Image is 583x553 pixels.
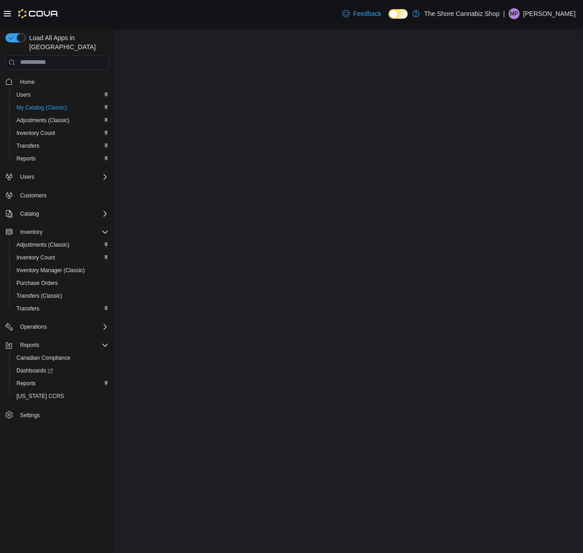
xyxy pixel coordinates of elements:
span: Reports [16,155,36,162]
span: Reports [16,340,109,351]
span: Load All Apps in [GEOGRAPHIC_DATA] [26,33,109,52]
span: My Catalog (Classic) [16,104,67,111]
span: Transfers (Classic) [13,290,109,301]
span: Inventory Count [16,254,55,261]
span: Reports [13,153,109,164]
span: Users [13,89,109,100]
span: Canadian Compliance [16,354,70,362]
a: Transfers [13,303,43,314]
a: Home [16,77,38,88]
span: Customers [16,190,109,201]
span: Users [16,171,109,182]
span: Settings [16,409,109,420]
p: The Shore Cannabiz Shop [424,8,499,19]
button: Inventory Count [9,127,112,140]
a: Inventory Manager (Classic) [13,265,89,276]
span: Feedback [353,9,381,18]
span: Adjustments (Classic) [16,117,69,124]
a: Canadian Compliance [13,352,74,363]
button: Reports [16,340,43,351]
span: Purchase Orders [13,278,109,289]
span: Operations [16,321,109,332]
a: Customers [16,190,50,201]
button: Catalog [16,208,42,219]
button: Reports [9,152,112,165]
span: Home [16,76,109,88]
a: Inventory Count [13,128,59,139]
a: My Catalog (Classic) [13,102,71,113]
button: Reports [2,339,112,351]
span: Transfers [16,142,39,150]
img: Cova [18,9,59,18]
a: Transfers (Classic) [13,290,66,301]
button: Settings [2,408,112,421]
input: Dark Mode [389,9,408,19]
span: Reports [20,341,39,349]
span: My Catalog (Classic) [13,102,109,113]
a: Reports [13,153,39,164]
button: My Catalog (Classic) [9,101,112,114]
a: Adjustments (Classic) [13,239,73,250]
button: Inventory [16,227,46,238]
span: Settings [20,412,40,419]
span: Customers [20,192,47,199]
button: Inventory [2,226,112,238]
span: Inventory Manager (Classic) [13,265,109,276]
a: Dashboards [9,364,112,377]
a: Purchase Orders [13,278,62,289]
button: Transfers [9,302,112,315]
button: Operations [2,320,112,333]
span: Dashboards [16,367,53,374]
button: Home [2,75,112,88]
button: Adjustments (Classic) [9,238,112,251]
span: Catalog [20,210,39,217]
span: Canadian Compliance [13,352,109,363]
span: Reports [13,378,109,389]
div: Matthew Pryor [509,8,520,19]
a: Adjustments (Classic) [13,115,73,126]
span: Dashboards [13,365,109,376]
button: [US_STATE] CCRS [9,390,112,403]
span: [US_STATE] CCRS [16,393,64,400]
span: Transfers [16,305,39,312]
span: Users [20,173,34,181]
span: Users [16,91,31,98]
a: Transfers [13,140,43,151]
span: Transfers [13,140,109,151]
button: Catalog [2,207,112,220]
button: Operations [16,321,51,332]
a: Reports [13,378,39,389]
span: Inventory [20,228,42,236]
span: Adjustments (Classic) [13,115,109,126]
span: Inventory [16,227,109,238]
button: Transfers [9,140,112,152]
button: Reports [9,377,112,390]
button: Inventory Count [9,251,112,264]
span: MP [510,8,518,19]
span: Inventory Count [13,128,109,139]
button: Canadian Compliance [9,351,112,364]
span: Catalog [16,208,109,219]
a: Feedback [339,5,385,23]
span: Operations [20,323,47,331]
button: Users [9,88,112,101]
span: Adjustments (Classic) [13,239,109,250]
span: Adjustments (Classic) [16,241,69,248]
button: Transfers (Classic) [9,289,112,302]
button: Inventory Manager (Classic) [9,264,112,277]
button: Users [16,171,38,182]
span: Inventory Count [13,252,109,263]
span: Transfers (Classic) [16,292,62,300]
nav: Complex example [5,72,109,445]
a: Inventory Count [13,252,59,263]
span: Reports [16,380,36,387]
span: Washington CCRS [13,391,109,402]
a: Dashboards [13,365,57,376]
button: Adjustments (Classic) [9,114,112,127]
button: Purchase Orders [9,277,112,289]
span: Purchase Orders [16,279,58,287]
a: Settings [16,410,43,421]
span: Home [20,78,35,86]
span: Inventory Count [16,129,55,137]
